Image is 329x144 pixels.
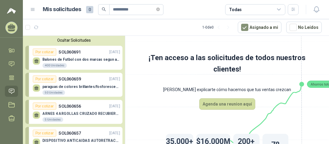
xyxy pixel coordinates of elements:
h1: Mis solicitudes [43,5,81,14]
p: ARNES 4 ARGOLLAS CRUZADO RECUBIERTO PVC [42,112,120,116]
div: 5 Unidades [42,117,63,122]
a: Por cotizarSOL060691[DATE] Balones de Futbol con dos marcas segun adjunto. Adjuntar cotizacion en... [25,46,123,70]
div: 50 Unidades [42,90,65,95]
p: SOL060656 [59,103,81,109]
p: SOL060657 [59,130,81,136]
img: Logo peakr [7,7,16,14]
button: Asignado a mi [238,22,281,33]
button: Agenda una reunion aquí [199,98,255,110]
div: 400 Unidades [42,63,67,68]
div: Por cotizar [33,75,56,83]
span: search [102,7,106,11]
span: close-circle [156,8,160,11]
p: [DATE] [109,103,120,109]
p: [DATE] [109,49,120,55]
div: 1 - 0 de 0 [202,23,233,32]
button: Ocultar Solicitudes [25,38,123,43]
p: [DATE] [109,130,120,136]
p: [DATE] [109,76,120,82]
p: DISPOSITIVO ANTICAIDAS AUTORETRACTIL [42,139,120,143]
div: Todas [229,6,242,13]
a: Por cotizarSOL060659[DATE] paraguas de colores brillantes/fosforescentes con 2 logos a una tinta.... [25,73,123,97]
div: Por cotizar [33,130,56,137]
button: No Leídos [286,22,322,33]
p: SOL060659 [59,76,81,82]
p: paraguas de colores brillantes/fosforescentes con 2 logos a una tinta.(ADJUNTAR COTIZACION EN SU F) [42,84,120,89]
p: Balones de Futbol con dos marcas segun adjunto. Adjuntar cotizacion en su formato [42,57,120,62]
a: Por cotizarSOL060656[DATE] ARNES 4 ARGOLLAS CRUZADO RECUBIERTO PVC5 Unidades [25,100,123,124]
span: 0 [86,6,93,13]
span: close-circle [156,7,160,12]
p: SOL060691 [59,49,81,55]
div: Por cotizar [33,103,56,110]
div: Por cotizar [33,48,56,56]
